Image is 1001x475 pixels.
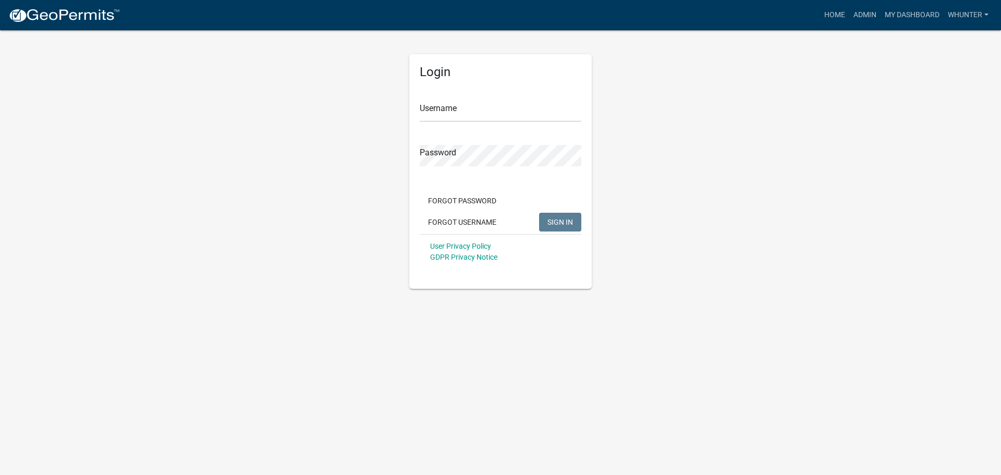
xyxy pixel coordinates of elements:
[820,5,849,25] a: Home
[420,213,505,232] button: Forgot Username
[881,5,944,25] a: My Dashboard
[420,65,581,80] h5: Login
[849,5,881,25] a: Admin
[944,5,993,25] a: whunter
[547,217,573,226] span: SIGN IN
[539,213,581,232] button: SIGN IN
[430,253,497,261] a: GDPR Privacy Notice
[430,242,491,250] a: User Privacy Policy
[420,191,505,210] button: Forgot Password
